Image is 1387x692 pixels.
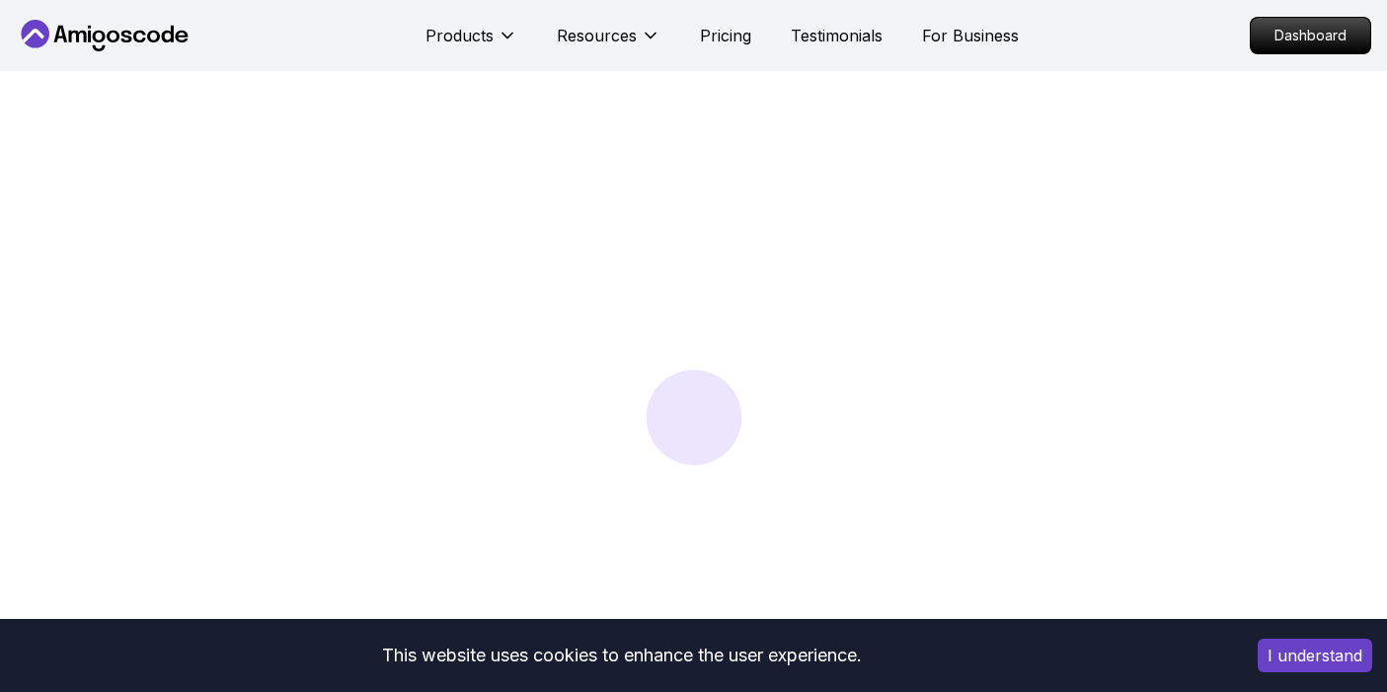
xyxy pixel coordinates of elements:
[922,24,1019,47] a: For Business
[425,24,517,63] button: Products
[700,24,751,47] a: Pricing
[1250,17,1371,54] a: Dashboard
[1251,18,1370,53] p: Dashboard
[557,24,660,63] button: Resources
[557,24,637,47] p: Resources
[425,24,494,47] p: Products
[1258,639,1372,672] button: Accept cookies
[15,634,1228,677] div: This website uses cookies to enhance the user experience.
[791,24,883,47] a: Testimonials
